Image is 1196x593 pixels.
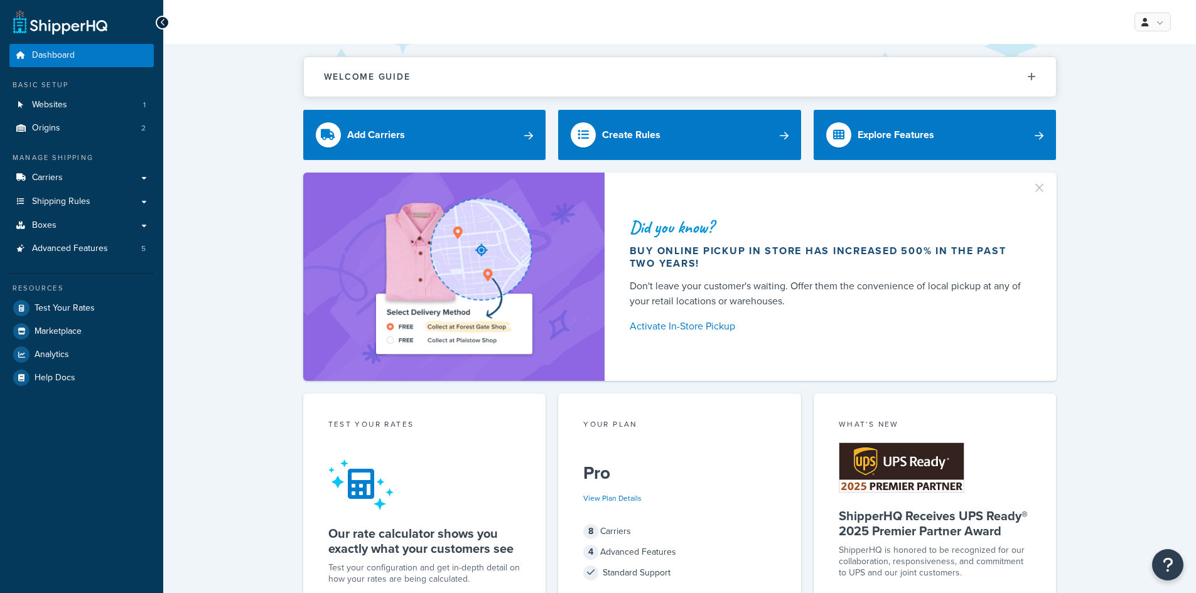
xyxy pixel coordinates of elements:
a: Activate In-Store Pickup [630,318,1026,335]
span: Origins [32,123,60,134]
li: Origins [9,117,154,140]
span: 4 [583,545,598,560]
a: Create Rules [558,110,801,160]
li: Advanced Features [9,237,154,260]
div: Manage Shipping [9,152,154,163]
p: ShipperHQ is honored to be recognized for our collaboration, responsiveness, and commitment to UP... [839,545,1032,579]
a: Marketplace [9,320,154,343]
div: Your Plan [583,419,776,433]
a: Analytics [9,343,154,366]
a: Add Carriers [303,110,546,160]
div: Explore Features [858,126,934,144]
span: Test Your Rates [35,303,95,314]
span: 8 [583,524,598,539]
div: Standard Support [583,564,776,582]
span: 2 [141,123,146,134]
a: Help Docs [9,366,154,389]
a: Test Your Rates [9,297,154,319]
button: Open Resource Center [1152,549,1183,580]
a: Carriers [9,166,154,190]
span: 1 [143,100,146,110]
a: Boxes [9,214,154,237]
a: Explore Features [814,110,1057,160]
span: Marketplace [35,326,82,337]
div: Carriers [583,523,776,540]
div: Resources [9,283,154,294]
img: ad-shirt-map-b0359fc47e01cab431d101c4b569394f6a03f54285957d908178d52f29eb9668.png [340,191,568,362]
a: Websites1 [9,93,154,117]
span: Analytics [35,350,69,360]
div: Advanced Features [583,543,776,561]
a: View Plan Details [583,493,642,504]
div: Create Rules [602,126,660,144]
div: Add Carriers [347,126,405,144]
button: Welcome Guide [304,57,1056,97]
div: Don't leave your customer's waiting. Offer them the convenience of local pickup at any of your re... [630,279,1026,309]
span: Advanced Features [32,243,108,254]
span: Shipping Rules [32,196,90,207]
li: Websites [9,93,154,117]
a: Shipping Rules [9,190,154,213]
a: Dashboard [9,44,154,67]
a: Advanced Features5 [9,237,154,260]
div: Did you know? [630,218,1026,236]
span: Carriers [32,173,63,183]
div: Test your rates [328,419,521,433]
h5: ShipperHQ Receives UPS Ready® 2025 Premier Partner Award [839,508,1032,538]
h2: Welcome Guide [324,72,411,82]
span: Boxes [32,220,57,231]
div: Buy online pickup in store has increased 500% in the past two years! [630,245,1026,270]
a: Origins2 [9,117,154,140]
span: Dashboard [32,50,75,61]
h5: Pro [583,463,776,483]
h5: Our rate calculator shows you exactly what your customers see [328,526,521,556]
div: Basic Setup [9,80,154,90]
span: 5 [141,243,146,254]
div: Test your configuration and get in-depth detail on how your rates are being calculated. [328,562,521,585]
span: Websites [32,100,67,110]
span: Help Docs [35,373,75,383]
div: What's New [839,419,1032,433]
